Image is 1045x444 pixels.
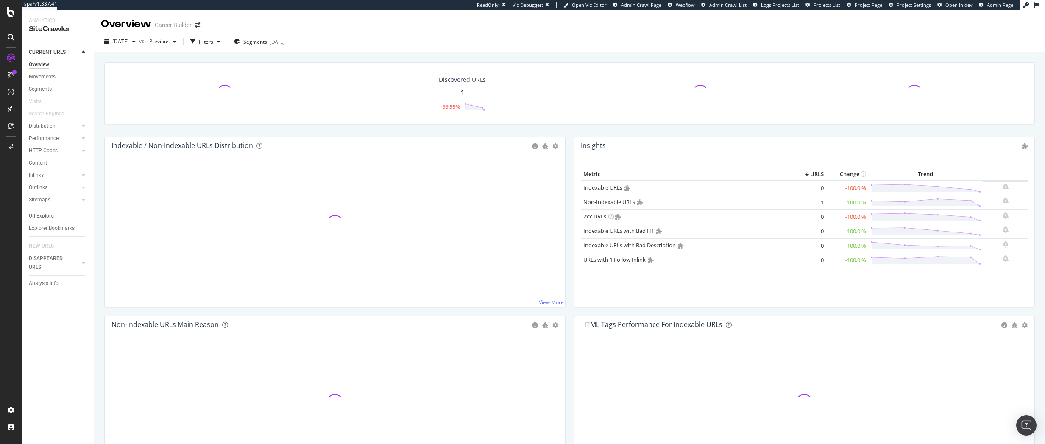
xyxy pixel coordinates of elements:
th: Change [826,168,868,181]
a: Performance [29,134,79,143]
h4: Insights [581,140,606,151]
span: Previous [146,38,170,45]
div: Indexable / Non-Indexable URLs Distribution [111,141,253,150]
td: -100.0 % [826,195,868,209]
div: Outlinks [29,183,47,192]
div: NEW URLS [29,242,54,251]
div: Non-Indexable URLs Main Reason [111,320,219,329]
th: Metric [581,168,792,181]
span: Admin Crawl List [709,2,747,8]
td: 0 [792,253,826,267]
div: circle-info [1001,322,1007,328]
div: CURRENT URLS [29,48,66,57]
div: SiteCrawler [29,24,87,34]
a: Outlinks [29,183,79,192]
td: 0 [792,209,826,224]
a: HTTP Codes [29,146,79,155]
div: Discovered URLs [439,75,486,84]
div: circle-info [532,143,538,149]
a: Logs Projects List [753,2,799,8]
div: ReadOnly: [477,2,500,8]
a: Segments [29,85,88,94]
span: Projects List [814,2,840,8]
td: 0 [792,224,826,238]
div: Search Engines [29,109,64,118]
div: Analysis Info [29,279,59,288]
div: [DATE] [270,38,285,45]
a: Url Explorer [29,212,88,221]
div: Segments [29,85,52,94]
span: Admin Crawl Page [621,2,661,8]
span: 2025 Sep. 25th [112,38,129,45]
a: Distribution [29,122,79,131]
button: Previous [146,35,180,48]
td: -100.0 % [826,253,868,267]
div: bell-plus [1003,212,1009,219]
span: Webflow [676,2,695,8]
div: bug [1012,322,1017,328]
a: Sitemaps [29,195,79,204]
span: Open Viz Editor [572,2,607,8]
a: CURRENT URLS [29,48,79,57]
a: Search Engines [29,109,72,118]
div: HTML Tags Performance for Indexable URLs [581,320,722,329]
a: Project Settings [889,2,931,8]
div: gear [552,322,558,328]
a: Inlinks [29,171,79,180]
td: 1 [792,195,826,209]
i: Admin [624,185,630,191]
a: NEW URLS [29,242,62,251]
div: bell-plus [1003,198,1009,204]
div: Movements [29,73,56,81]
a: Admin Crawl List [701,2,747,8]
a: Indexable URLs with Bad H1 [583,227,654,235]
td: -100.0 % [826,238,868,253]
div: Distribution [29,122,56,131]
a: Analysis Info [29,279,88,288]
div: bug [542,322,548,328]
div: Filters [199,38,213,45]
a: Indexable URLs [583,184,622,191]
td: -100.0 % [826,209,868,224]
button: Filters [187,35,223,48]
div: DISAPPEARED URLS [29,254,72,272]
div: -99.99% [441,103,460,110]
div: Open Intercom Messenger [1016,415,1037,436]
a: Project Page [847,2,882,8]
span: Project Settings [897,2,931,8]
div: bell-plus [1003,255,1009,262]
button: [DATE] [101,35,139,48]
a: Explorer Bookmarks [29,224,88,233]
th: Trend [868,168,983,181]
td: 0 [792,238,826,253]
th: # URLS [792,168,826,181]
a: Admin Crawl Page [613,2,661,8]
a: Projects List [805,2,840,8]
div: circle-info [532,322,538,328]
div: Analytics [29,17,87,24]
div: gear [552,143,558,149]
i: Admin [637,199,643,205]
div: Inlinks [29,171,44,180]
div: arrow-right-arrow-left [195,22,200,28]
div: 1 [460,87,465,98]
div: bell-plus [1003,184,1009,190]
div: Performance [29,134,59,143]
div: Viz Debugger: [513,2,543,8]
button: Segments[DATE] [231,35,288,48]
span: Open in dev [945,2,973,8]
i: Admin [656,228,662,234]
div: bell-plus [1003,226,1009,233]
td: -100.0 % [826,224,868,238]
div: bell-plus [1003,241,1009,248]
a: Open Viz Editor [563,2,607,8]
td: -100.0 % [826,181,868,195]
a: Non-Indexable URLs [583,198,635,206]
span: Logs Projects List [761,2,799,8]
div: Career Builder [155,21,192,29]
span: vs [139,37,146,45]
div: HTTP Codes [29,146,58,155]
a: URLs with 1 Follow Inlink [583,256,646,263]
div: Overview [29,60,49,69]
a: Content [29,159,88,168]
